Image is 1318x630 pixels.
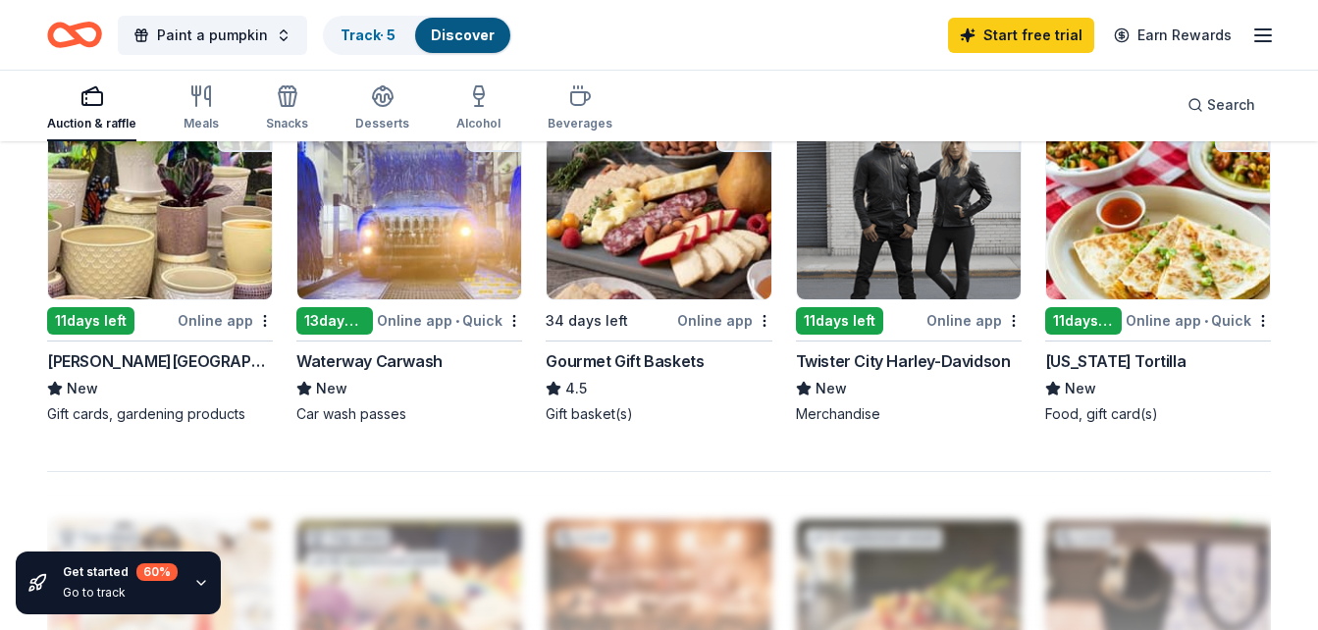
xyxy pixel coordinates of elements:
[796,349,1011,373] div: Twister City Harley-Davidson
[296,112,522,424] a: Image for Waterway Carwash1 applylast week13days leftOnline app•QuickWaterway CarwashNewCar wash ...
[355,77,409,141] button: Desserts
[297,113,521,299] img: Image for Waterway Carwash
[355,116,409,131] div: Desserts
[1065,377,1096,400] span: New
[1045,112,1271,424] a: Image for California Tortilla2 applieslast week11days leftOnline app•Quick[US_STATE] TortillaNewF...
[157,24,268,47] span: Paint a pumpkin
[136,563,178,581] div: 60 %
[456,77,501,141] button: Alcohol
[1172,85,1271,125] button: Search
[296,307,373,335] div: 13 days left
[547,113,770,299] img: Image for Gourmet Gift Baskets
[47,12,102,58] a: Home
[316,377,347,400] span: New
[377,308,522,333] div: Online app Quick
[184,77,219,141] button: Meals
[67,377,98,400] span: New
[926,308,1022,333] div: Online app
[1045,307,1122,335] div: 11 days left
[948,18,1094,53] a: Start free trial
[546,349,704,373] div: Gourmet Gift Baskets
[816,377,847,400] span: New
[546,112,771,424] a: Image for Gourmet Gift Baskets24 applieslast week34 days leftOnline appGourmet Gift Baskets4.5Gif...
[266,116,308,131] div: Snacks
[48,113,272,299] img: Image for Johnson's Garden Center
[455,313,459,329] span: •
[47,116,136,131] div: Auction & raffle
[266,77,308,141] button: Snacks
[1045,404,1271,424] div: Food, gift card(s)
[548,116,612,131] div: Beverages
[1207,93,1255,117] span: Search
[796,112,1022,424] a: Image for Twister City Harley-DavidsonLocal11days leftOnline appTwister City Harley-DavidsonNewMe...
[184,116,219,131] div: Meals
[456,116,501,131] div: Alcohol
[1045,349,1186,373] div: [US_STATE] Tortilla
[47,307,134,335] div: 11 days left
[546,404,771,424] div: Gift basket(s)
[546,309,628,333] div: 34 days left
[47,77,136,141] button: Auction & raffle
[565,377,587,400] span: 4.5
[296,404,522,424] div: Car wash passes
[47,349,273,373] div: [PERSON_NAME][GEOGRAPHIC_DATA]
[118,16,307,55] button: Paint a pumpkin
[1204,313,1208,329] span: •
[548,77,612,141] button: Beverages
[47,404,273,424] div: Gift cards, gardening products
[63,585,178,601] div: Go to track
[431,26,495,43] a: Discover
[296,349,443,373] div: Waterway Carwash
[47,112,273,424] a: Image for Johnson's Garden CenterLocal11days leftOnline app[PERSON_NAME][GEOGRAPHIC_DATA]NewGift ...
[796,404,1022,424] div: Merchandise
[1126,308,1271,333] div: Online app Quick
[797,113,1021,299] img: Image for Twister City Harley-Davidson
[63,563,178,581] div: Get started
[1046,113,1270,299] img: Image for California Tortilla
[323,16,512,55] button: Track· 5Discover
[677,308,772,333] div: Online app
[1102,18,1243,53] a: Earn Rewards
[341,26,395,43] a: Track· 5
[178,308,273,333] div: Online app
[796,307,883,335] div: 11 days left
